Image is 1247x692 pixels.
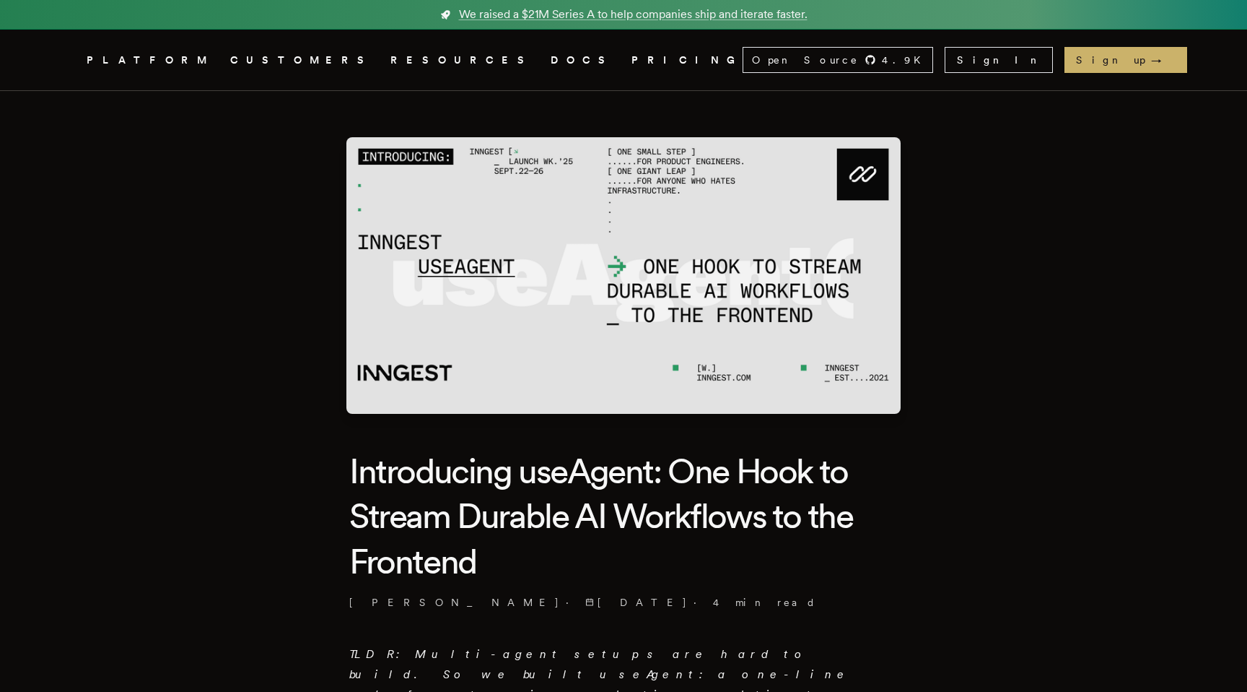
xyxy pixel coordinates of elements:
h1: Introducing useAgent: One Hook to Stream Durable AI Workflows to the Frontend [349,449,898,584]
span: 4.9 K [882,53,929,67]
a: DOCS [551,51,614,69]
p: · · [349,595,898,610]
button: PLATFORM [87,51,213,69]
span: 4 min read [713,595,816,610]
a: Sign up [1064,47,1187,73]
nav: Global [46,30,1201,90]
img: Featured image for Introducing useAgent: One Hook to Stream Durable AI Workflows to the Frontend ... [346,137,901,414]
span: Open Source [752,53,859,67]
a: Sign In [945,47,1053,73]
span: We raised a $21M Series A to help companies ship and iterate faster. [459,6,808,23]
button: RESOURCES [390,51,533,69]
span: → [1151,53,1176,67]
span: [DATE] [585,595,688,610]
a: [PERSON_NAME] [349,595,560,610]
a: PRICING [631,51,743,69]
a: CUSTOMERS [230,51,373,69]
